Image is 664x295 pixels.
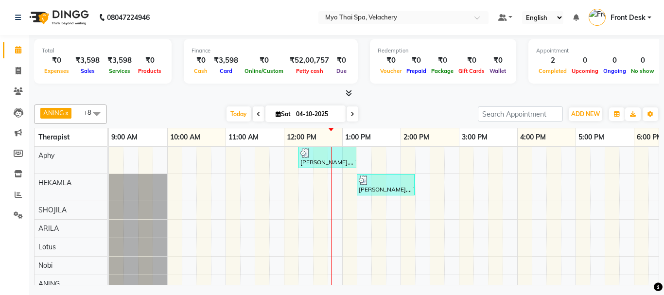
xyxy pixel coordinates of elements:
[107,4,150,31] b: 08047224946
[358,175,414,194] div: [PERSON_NAME],,,, TK01, 01:15 PM-02:15 PM, [GEOGRAPHIC_DATA] NB 60mins
[38,261,52,270] span: Nobi
[136,68,164,74] span: Products
[286,55,333,66] div: ₹52,00,757
[192,68,210,74] span: Cash
[299,148,355,167] div: [PERSON_NAME],,,, TK01, 12:15 PM-01:15 PM, [GEOGRAPHIC_DATA] NB 60mins
[429,55,456,66] div: ₹0
[487,55,508,66] div: ₹0
[378,68,404,74] span: Voucher
[536,55,569,66] div: 2
[38,178,71,187] span: HEKAMLA
[71,55,104,66] div: ₹3,598
[293,107,342,121] input: 2025-10-04
[136,55,164,66] div: ₹0
[227,106,251,121] span: Today
[478,106,563,121] input: Search Appointment
[84,108,99,116] span: +8
[378,55,404,66] div: ₹0
[38,243,56,251] span: Lotus
[38,133,70,141] span: Therapist
[226,130,261,144] a: 11:00 AM
[42,68,71,74] span: Expenses
[25,4,91,31] img: logo
[536,47,657,55] div: Appointment
[242,68,286,74] span: Online/Custom
[334,68,349,74] span: Due
[273,110,293,118] span: Sat
[42,47,164,55] div: Total
[571,110,600,118] span: ADD NEW
[38,224,59,233] span: ARILA
[106,68,133,74] span: Services
[459,130,490,144] a: 3:00 PM
[104,55,136,66] div: ₹3,598
[487,68,508,74] span: Wallet
[217,68,235,74] span: Card
[569,68,601,74] span: Upcoming
[456,68,487,74] span: Gift Cards
[109,130,140,144] a: 9:00 AM
[536,68,569,74] span: Completed
[404,68,429,74] span: Prepaid
[429,68,456,74] span: Package
[569,55,601,66] div: 0
[601,68,629,74] span: Ongoing
[611,13,646,23] span: Front Desk
[210,55,242,66] div: ₹3,598
[343,130,373,144] a: 1:00 PM
[42,55,71,66] div: ₹0
[192,55,210,66] div: ₹0
[589,9,606,26] img: Front Desk
[333,55,350,66] div: ₹0
[404,55,429,66] div: ₹0
[456,55,487,66] div: ₹0
[294,68,326,74] span: Petty cash
[38,279,60,288] span: ANING
[43,109,64,117] span: ANING
[569,107,602,121] button: ADD NEW
[78,68,97,74] span: Sales
[192,47,350,55] div: Finance
[168,130,203,144] a: 10:00 AM
[284,130,319,144] a: 12:00 PM
[242,55,286,66] div: ₹0
[576,130,607,144] a: 5:00 PM
[518,130,548,144] a: 4:00 PM
[378,47,508,55] div: Redemption
[401,130,432,144] a: 2:00 PM
[38,151,54,160] span: Aphy
[64,109,69,117] a: x
[629,55,657,66] div: 0
[629,68,657,74] span: No show
[601,55,629,66] div: 0
[38,206,67,214] span: SHOJILA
